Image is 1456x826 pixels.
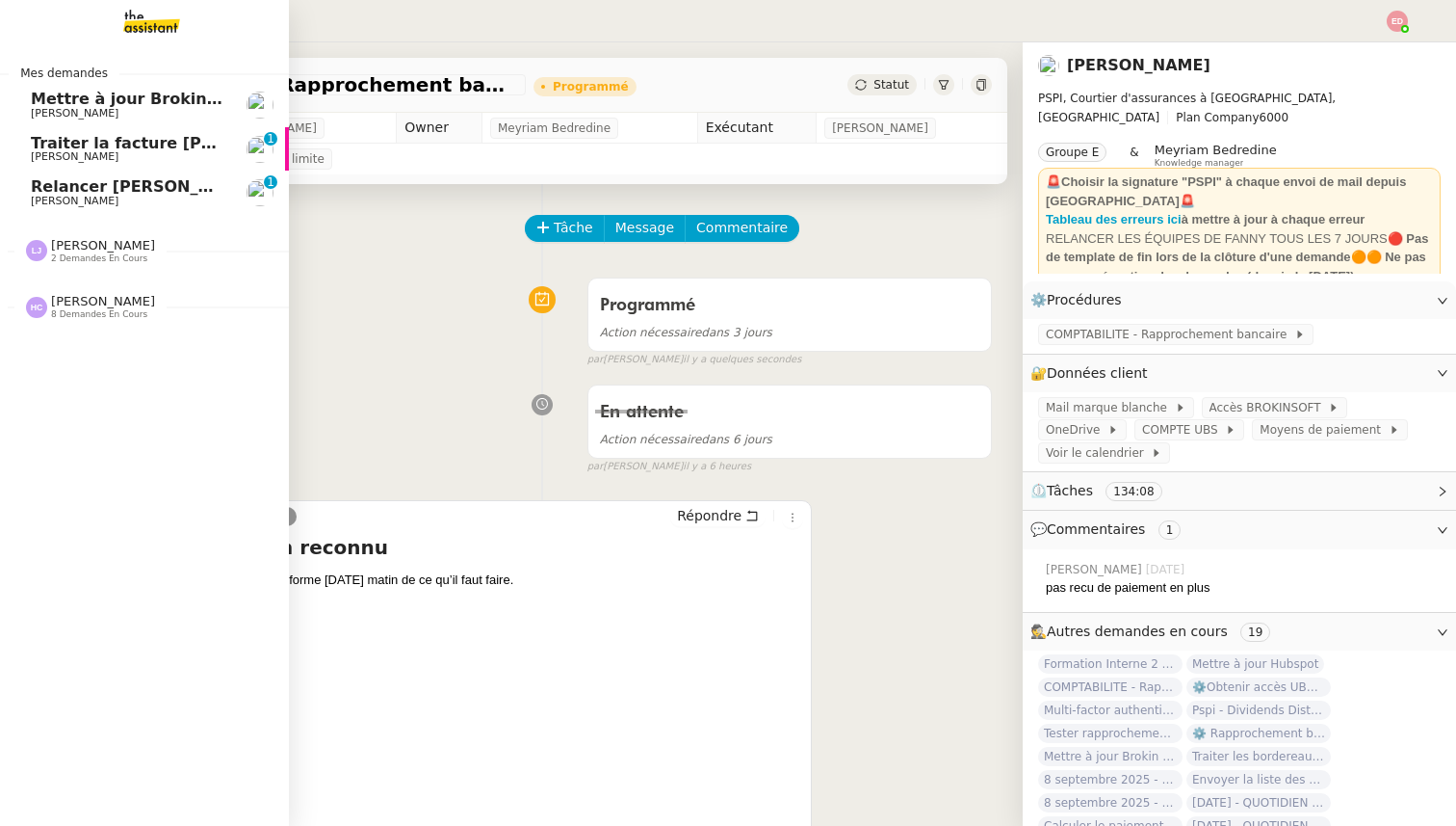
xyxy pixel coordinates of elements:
span: Mes demandes [9,64,119,83]
div: Merci [101,589,803,608]
small: [PERSON_NAME] [587,459,751,475]
span: Accès BROKINSOFT [1209,398,1329,417]
span: dans 3 jours [600,326,772,339]
span: Procédures [1047,292,1122,307]
div: [DOMAIN_NAME] [101,721,803,740]
span: Programmé [600,297,695,314]
span: [PERSON_NAME] [51,294,155,308]
div: PSPI SA [101,664,803,683]
span: Action nécessaire [600,433,702,446]
span: Knowledge manager [1155,158,1244,169]
app-user-label: Knowledge manager [1155,143,1277,168]
p: 1 [267,132,274,149]
span: Relancer [PERSON_NAME] pour documents août [31,177,447,196]
span: Statut [873,78,909,92]
button: Tâche [525,215,605,242]
img: users%2FxgWPCdJhSBeE5T1N2ZiossozSlm1%2Favatar%2F5b22230b-e380-461f-81e9-808a3aa6de32 [247,179,273,206]
span: Commentaires [1047,521,1145,537]
nz-badge-sup: 1 [264,175,277,189]
span: Tester rapprochement bancaire et préparer visio [1038,724,1183,743]
span: COMPTABILITE - Rapprochement bancaire - [DATE] [1038,678,1183,697]
span: Autres demandes en cours [1047,624,1228,639]
img: svg [1387,11,1408,32]
a: Tableau des erreurs ici [1046,212,1182,226]
span: Répondre [677,506,741,525]
small: [PERSON_NAME] [587,352,802,368]
span: Tâches [1047,483,1093,498]
div: 💬Commentaires 1 [1023,511,1456,548]
p: 1 [267,175,274,193]
span: 2 demandes en cours [51,253,147,264]
span: Meyriam Bedredine [1155,143,1277,157]
div: 🔐Données client [1023,355,1456,392]
h4: Re: Paiement non reconnu [101,534,803,561]
span: 🔐 [1030,362,1156,385]
span: 8 septembre 2025 - QUOTIDIEN - OPAL - Gestion de la boîte mail OPAL [1038,793,1183,813]
span: ⚙️ Rapprochement bancaire -Paiements à viser [DATE] [1186,724,1331,743]
strong: 🔴 Pas de template de fin lors de la clôture d'une demande🟠🟠 Ne pas accuser réception des demandes... [1046,231,1428,283]
span: par [587,352,604,368]
span: Voir le calendrier [1046,443,1151,463]
div: 🕵️Autres demandes en cours 19 [1023,613,1456,651]
span: 6000 [1260,111,1289,124]
span: [DATE] [1146,561,1189,578]
strong: 🚨Choisir la signature "PSPI" à chaque envoi de mail depuis [GEOGRAPHIC_DATA]🚨 [1046,174,1406,208]
span: ⏲️ [1030,483,1178,498]
span: Commentaire [696,217,788,239]
div: Programmé [553,81,629,93]
span: Tâche [554,217,593,239]
span: COMPTABILITE - Rapprochement bancaire - [DATE] [100,75,518,94]
span: [PERSON_NAME] [31,195,118,207]
div: 1204 Geneve [101,702,803,721]
img: svg [26,240,47,261]
td: Exécutant [697,113,817,144]
span: COMPTE UBS [1142,420,1225,440]
td: Owner [397,113,482,144]
span: [PERSON_NAME] [832,119,928,138]
span: ⚙️Obtenir accès UBS et se connecter à l'ebanking [1186,678,1331,697]
span: Plan Company [1176,111,1259,124]
div: Founder & CEO [101,646,803,665]
span: Mettre à jour Brokin et envoyer à Costes [1038,747,1183,766]
nz-tag: 19 [1240,623,1270,642]
img: users%2Fa6PbEmLwvGXylUqKytRPpDpAx153%2Favatar%2Ffanny.png [247,92,273,119]
span: [PERSON_NAME] [1046,561,1146,578]
span: Multi-factor authentication expires [DATE] 9/11/20250588dce9498f385d8e1be13c99cb183ffe3487a9 [1038,701,1183,720]
nz-badge-sup: 1 [264,132,277,146]
span: PSPI, Courtier d'assurances à [GEOGRAPHIC_DATA], [GEOGRAPHIC_DATA] [1038,92,1336,124]
div: RELANCER LES ÉQUIPES DE FANNY TOUS LES 7 JOURS [1046,229,1433,286]
span: dans 6 jours [600,433,772,446]
span: par [587,459,604,475]
div: ⚙️Procédures [1023,281,1456,319]
div: [STREET_ADDRESS] [101,683,803,703]
span: Données client [1047,365,1148,381]
span: OneDrive [1046,420,1107,440]
img: users%2Fa6PbEmLwvGXylUqKytRPpDpAx153%2Favatar%2Ffanny.png [1038,55,1059,76]
span: Message [615,217,674,239]
button: Commentaire [685,215,799,242]
span: COMPTABILITE - Rapprochement bancaire [1046,325,1294,344]
button: Message [604,215,686,242]
span: 🕵️ [1030,624,1278,639]
img: users%2FxgWPCdJhSBeE5T1N2ZiossozSlm1%2Favatar%2F5b22230b-e380-461f-81e9-808a3aa6de32 [247,136,273,163]
span: ⚙️ [1030,289,1131,311]
span: [PERSON_NAME] [31,107,118,120]
nz-tag: Groupe E [1038,143,1106,162]
strong: à mettre à jour à chaque erreur [1182,212,1365,226]
span: Moyens de paiement [1260,420,1388,440]
span: Traiter la facture [PERSON_NAME] [31,134,325,152]
span: Pspi - Dividends Distrubution Certificate Remittance copy: Sign and Return [DATE] - Pspi_b00f3388... [1186,701,1331,720]
span: & [1130,143,1138,168]
img: svg [26,297,47,318]
span: Mettre à jour Hubspot [1186,654,1324,674]
span: Envoyer la liste des clients et assureurs [1186,770,1331,789]
div: [PERSON_NAME] [101,626,803,739]
nz-tag: 1 [1158,520,1182,540]
span: En attente [600,404,684,421]
span: Mail marque blanche [1046,398,1175,417]
div: pas recu de paiement en plus [1046,578,1441,598]
span: 8 demandes en cours [51,309,147,320]
div: ⏲️Tâches 134:08 [1023,472,1456,510]
span: [PERSON_NAME] [31,150,118,163]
